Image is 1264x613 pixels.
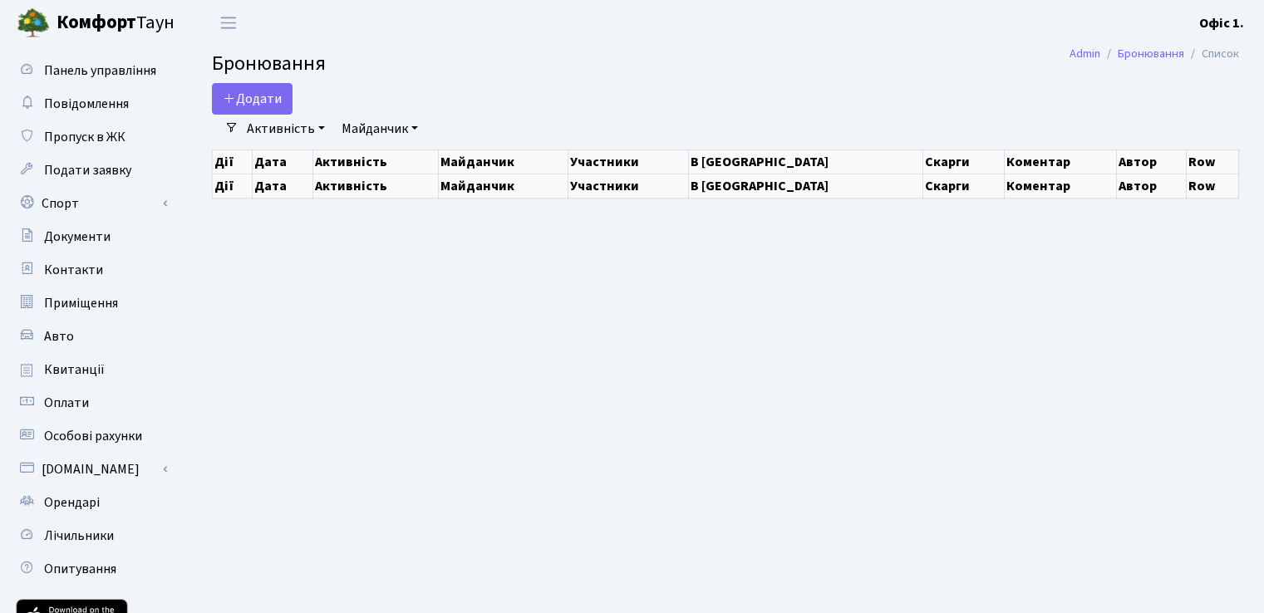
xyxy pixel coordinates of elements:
[44,560,116,578] span: Опитування
[8,253,175,287] a: Контакти
[688,174,922,198] th: В [GEOGRAPHIC_DATA]
[57,9,175,37] span: Таун
[8,486,175,519] a: Орендарі
[44,360,105,379] span: Квитанції
[1199,13,1244,33] a: Офіс 1.
[240,115,332,143] a: Активність
[568,174,688,198] th: Участники
[8,120,175,154] a: Пропуск в ЖК
[44,294,118,312] span: Приміщення
[8,419,175,453] a: Особові рахунки
[44,261,103,279] span: Контакти
[312,174,439,198] th: Активність
[8,154,175,187] a: Подати заявку
[1116,150,1186,174] th: Автор
[1199,14,1244,32] b: Офіс 1.
[1184,45,1239,63] li: Список
[439,150,568,174] th: Майданчик
[208,9,249,37] button: Переключити навігацію
[44,228,111,246] span: Документи
[8,552,175,586] a: Опитування
[252,174,312,198] th: Дата
[44,61,156,80] span: Панель управління
[1187,150,1239,174] th: Row
[8,220,175,253] a: Документи
[212,49,326,78] span: Бронювання
[57,9,136,36] b: Комфорт
[8,353,175,386] a: Квитанції
[1004,174,1116,198] th: Коментар
[439,174,568,198] th: Майданчик
[8,87,175,120] a: Повідомлення
[213,174,253,198] th: Дії
[44,493,100,512] span: Орендарі
[8,54,175,87] a: Панель управління
[8,386,175,419] a: Оплати
[44,327,74,346] span: Авто
[8,187,175,220] a: Спорт
[1116,174,1186,198] th: Автор
[1004,150,1116,174] th: Коментар
[312,150,439,174] th: Активність
[44,95,129,113] span: Повідомлення
[8,320,175,353] a: Авто
[923,174,1004,198] th: Скарги
[335,115,425,143] a: Майданчик
[44,527,114,545] span: Лічильники
[568,150,688,174] th: Участники
[17,7,50,40] img: logo.png
[8,519,175,552] a: Лічильники
[1118,45,1184,62] a: Бронювання
[44,394,89,412] span: Оплати
[252,150,312,174] th: Дата
[44,128,125,146] span: Пропуск в ЖК
[8,453,175,486] a: [DOMAIN_NAME]
[8,287,175,320] a: Приміщення
[44,427,142,445] span: Особові рахунки
[1070,45,1100,62] a: Admin
[1045,37,1264,71] nav: breadcrumb
[688,150,922,174] th: В [GEOGRAPHIC_DATA]
[44,161,131,179] span: Подати заявку
[923,150,1004,174] th: Скарги
[1187,174,1239,198] th: Row
[213,150,253,174] th: Дії
[212,83,293,115] button: Додати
